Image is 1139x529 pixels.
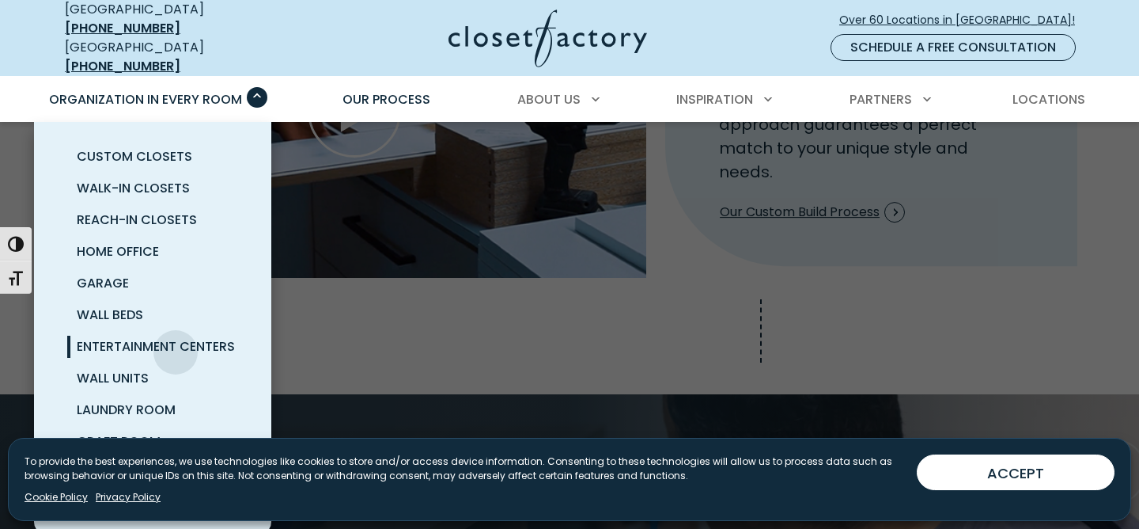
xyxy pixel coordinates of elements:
[77,306,143,324] span: Wall Beds
[517,90,581,108] span: About Us
[1012,90,1085,108] span: Locations
[38,78,1101,122] nav: Primary Menu
[77,147,192,166] span: Custom Closets
[917,455,1114,490] button: ACCEPT
[676,90,753,108] span: Inspiration
[25,455,904,483] p: To provide the best experiences, we use technologies like cookies to store and/or access device i...
[77,211,197,229] span: Reach-In Closets
[77,274,129,292] span: Garage
[49,90,242,108] span: Organization in Every Room
[77,432,161,451] span: Craft Room
[65,38,294,76] div: [GEOGRAPHIC_DATA]
[65,57,180,75] a: [PHONE_NUMBER]
[831,34,1076,61] a: Schedule a Free Consultation
[77,242,159,261] span: Home Office
[65,19,180,37] a: [PHONE_NUMBER]
[850,90,912,108] span: Partners
[342,90,430,108] span: Our Process
[25,490,88,504] a: Cookie Policy
[448,10,647,67] img: Closet Factory Logo
[96,490,161,504] a: Privacy Policy
[77,369,149,387] span: Wall Units
[77,179,190,197] span: Walk-In Closets
[838,6,1088,34] a: Over 60 Locations in [GEOGRAPHIC_DATA]!
[77,337,235,356] span: Entertainment Centers
[77,401,176,419] span: Laundry Room
[839,12,1088,29] span: Over 60 Locations in [GEOGRAPHIC_DATA]!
